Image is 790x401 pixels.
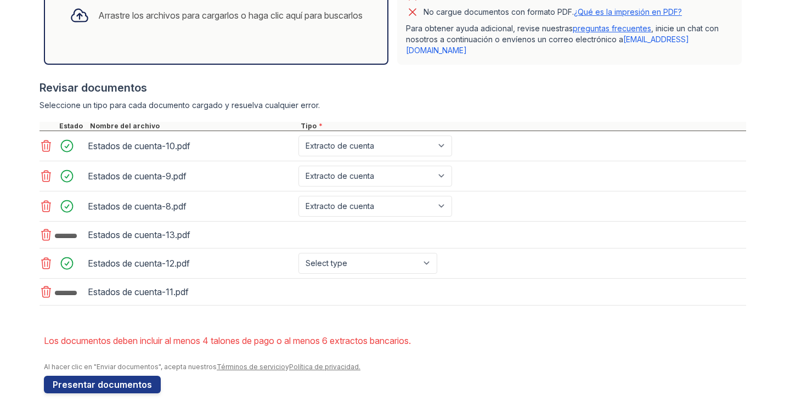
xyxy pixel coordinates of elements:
[406,24,719,44] font: , inicie un chat con nosotros a continuación o envíenos un correo electrónico a
[90,122,160,130] font: Nombre del archivo
[88,171,187,182] font: Estados de cuenta-9.pdf
[406,35,689,55] a: [EMAIL_ADDRESS][DOMAIN_NAME]
[88,258,190,269] font: Estados de cuenta-12.pdf
[98,10,363,21] font: Arrastre los archivos para cargarlos o haga clic aquí para buscarlos
[406,24,573,33] font: Para obtener ayuda adicional, revise nuestras
[88,286,189,297] font: Estados de cuenta-11.pdf
[53,379,152,390] font: Presentar documentos
[39,81,147,94] font: Revisar documentos
[573,24,651,33] a: preguntas frecuentes
[59,122,83,130] font: Estado
[574,7,682,16] a: ¿Qué es la impresión en PDF?
[88,201,187,212] font: Estados de cuenta-8.pdf
[88,229,190,240] font: Estados de cuenta-13.pdf
[39,100,320,110] font: Seleccione un tipo para cada documento cargado y resuelva cualquier error.
[424,7,574,16] font: No cargue documentos con formato PDF.
[217,363,285,371] a: Términos de servicio
[44,363,217,371] font: Al hacer clic en "Enviar documentos", acepta nuestros
[289,363,360,371] a: Política de privacidad.
[44,376,161,393] button: Presentar documentos
[44,335,411,346] font: Los documentos deben incluir al menos 4 talones de pago o al menos 6 extractos bancarios.
[88,140,190,151] font: Estados de cuenta-10.pdf
[285,363,289,371] font: y
[301,122,317,130] font: Tipo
